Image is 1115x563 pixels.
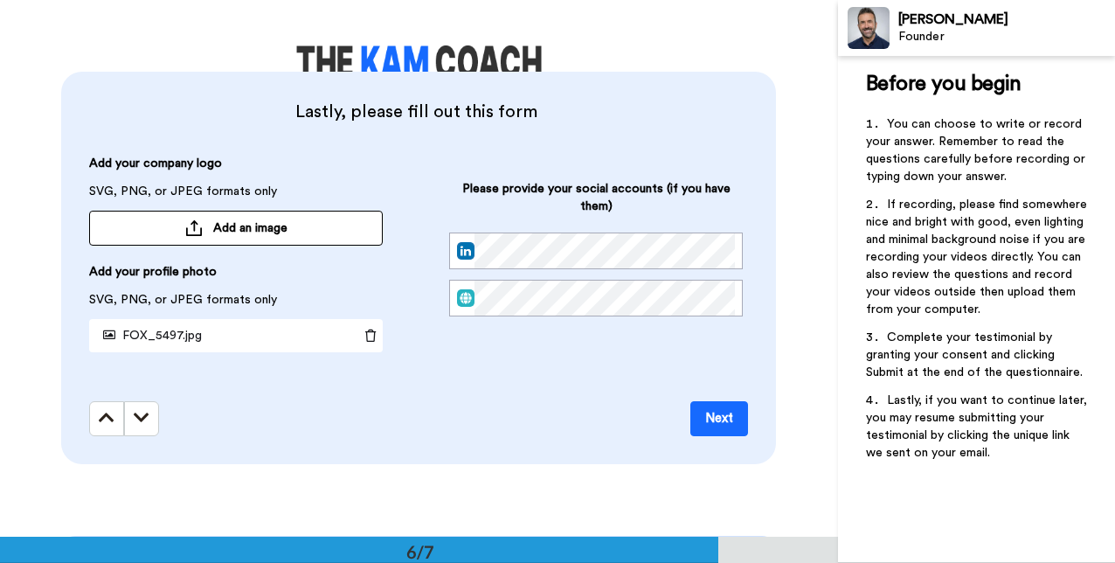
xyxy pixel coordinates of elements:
[866,331,1083,379] span: Complete your testimonial by granting your consent and clicking Submit at the end of the question...
[848,7,890,49] img: Profile Image
[866,118,1089,183] span: You can choose to write or record your answer. Remember to read the questions carefully before re...
[96,330,202,342] span: FOX_5497.jpg
[89,155,222,183] span: Add your company logo
[898,11,1114,28] div: [PERSON_NAME]
[866,73,1021,94] span: Before you begin
[89,211,383,246] button: Add an image
[449,180,743,233] span: Please provide your social accounts (if you have them)
[213,219,287,237] span: Add an image
[457,242,474,260] img: linked-in.png
[898,30,1114,45] div: Founder
[866,198,1091,316] span: If recording, please find somewhere nice and bright with good, even lighting and minimal backgrou...
[457,289,474,307] img: web.svg
[89,100,743,124] span: Lastly, please fill out this form
[690,401,748,436] button: Next
[89,291,277,319] span: SVG, PNG, or JPEG formats only
[89,263,217,291] span: Add your profile photo
[866,394,1091,459] span: Lastly, if you want to continue later, you may resume submitting your testimonial by clicking the...
[89,183,277,211] span: SVG, PNG, or JPEG formats only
